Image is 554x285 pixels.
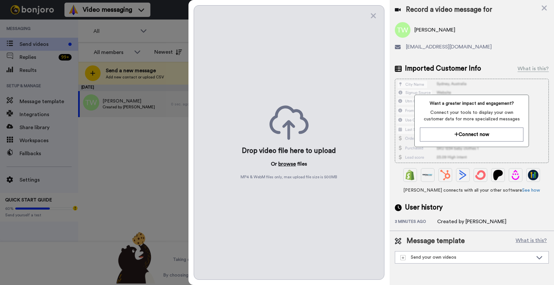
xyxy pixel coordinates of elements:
img: Ontraport [422,170,433,180]
span: [PERSON_NAME] connects with all your other software [395,187,549,194]
button: What is this? [514,236,549,246]
img: ActiveCampaign [458,170,468,180]
span: Want a greater impact and engagement? [420,100,523,107]
div: Drop video file here to upload [242,146,336,156]
img: Shopify [405,170,415,180]
span: Connect your tools to display your own customer data for more specialized messages [420,109,523,122]
span: MP4 & WebM files only, max upload file size is 500 MB [241,174,337,180]
img: ConvertKit [475,170,486,180]
img: Patreon [493,170,503,180]
div: What is this? [518,65,549,73]
p: Or files [271,160,307,168]
span: User history [405,203,443,212]
div: Created by [PERSON_NAME] [437,218,506,225]
span: Imported Customer Info [405,64,481,74]
img: GoHighLevel [528,170,538,180]
button: browse [278,160,296,168]
img: Drip [510,170,521,180]
span: Message template [407,236,465,246]
button: Connect now [420,128,523,142]
a: See how [522,188,540,193]
div: Send your own videos [400,254,533,261]
img: demo-template.svg [400,255,406,260]
img: Hubspot [440,170,450,180]
span: [EMAIL_ADDRESS][DOMAIN_NAME] [406,43,492,51]
div: 3 minutes ago [395,219,437,225]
